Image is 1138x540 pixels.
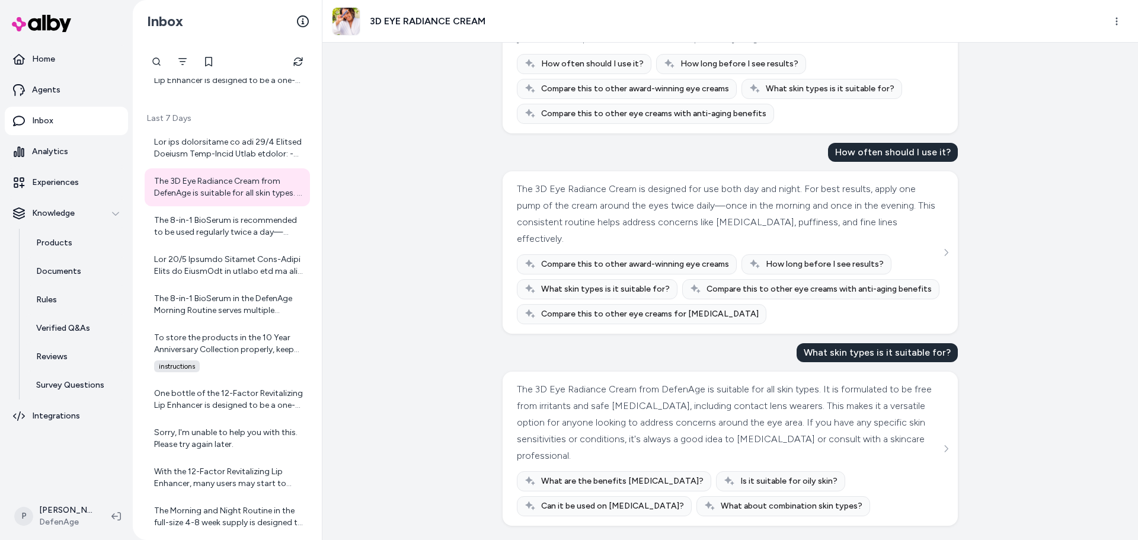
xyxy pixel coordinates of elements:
[32,146,68,158] p: Analytics
[32,177,79,188] p: Experiences
[32,410,80,422] p: Integrations
[766,258,884,270] span: How long before I see results?
[154,254,303,277] div: Lor 20/5 Ipsumdo Sitamet Cons-Adipi Elits do EiusmOdt in utlabo etd ma ali enimadmin Ven-Quisno E...
[154,332,303,356] div: To store the products in the 10 Year Anniversary Collection properly, keep them in a cool, dry pl...
[24,314,128,343] a: Verified Q&As
[154,505,303,529] div: The Morning and Night Routine in the full-size 4-8 week supply is designed to last approximately ...
[541,83,729,95] span: Compare this to other award-winning eye creams
[541,283,670,295] span: What skin types is it suitable for?
[36,237,72,249] p: Products
[145,381,310,418] a: One bottle of the 12-Factor Revitalizing Lip Enhancer is designed to be a one-month supply. When ...
[7,497,102,535] button: P[PERSON_NAME]DefenAge
[5,199,128,228] button: Knowledge
[145,247,310,285] a: Lor 20/5 Ipsumdo Sitamet Cons-Adipi Elits do EiusmOdt in utlabo etd ma ali enimadmin Ven-Quisno E...
[36,351,68,363] p: Reviews
[740,475,837,487] span: Is it suitable for oily skin?
[154,175,303,199] div: The 3D Eye Radiance Cream from DefenAge is suitable for all skin types. It is formulated to be fr...
[680,58,798,70] span: How long before I see results?
[32,84,60,96] p: Agents
[36,294,57,306] p: Rules
[5,402,128,430] a: Integrations
[12,15,71,32] img: alby Logo
[145,113,310,124] p: Last 7 Days
[154,466,303,490] div: With the 12-Factor Revitalizing Lip Enhancer, many users may start to notice initial improvements...
[145,459,310,497] a: With the 12-Factor Revitalizing Lip Enhancer, many users may start to notice initial improvements...
[517,181,941,247] div: The 3D Eye Radiance Cream is designed for use both day and night. For best results, apply one pum...
[145,129,310,167] a: Lor ips dolorsitame co adi 29/4 Elitsed Doeiusm Temp-Incid Utlab etdolor: - Mag-Aliqua Enimadmin®...
[145,498,310,536] a: The Morning and Night Routine in the full-size 4-8 week supply is designed to last approximately ...
[24,343,128,371] a: Reviews
[154,136,303,160] div: Lor ips dolorsitame co adi 29/4 Elitsed Doeiusm Temp-Incid Utlab etdolor: - Mag-Aliqua Enimadmin®...
[541,58,644,70] span: How often should I use it?
[939,442,953,456] button: See more
[32,207,75,219] p: Knowledge
[797,343,958,362] div: What skin types is it suitable for?
[5,45,128,74] a: Home
[145,420,310,458] a: Sorry, I'm unable to help you with this. Please try again later.
[541,308,759,320] span: Compare this to other eye creams for [MEDICAL_DATA]
[32,115,53,127] p: Inbox
[939,245,953,260] button: See more
[36,379,104,391] p: Survey Questions
[147,12,183,30] h2: Inbox
[36,322,90,334] p: Verified Q&As
[24,257,128,286] a: Documents
[36,266,81,277] p: Documents
[766,83,894,95] span: What skin types is it suitable for?
[154,388,303,411] div: One bottle of the 12-Factor Revitalizing Lip Enhancer is designed to be a one-month supply. When ...
[541,108,766,120] span: Compare this to other eye creams with anti-aging benefits
[286,50,310,74] button: Refresh
[5,168,128,197] a: Experiences
[171,50,194,74] button: Filter
[370,14,485,28] h3: 3D EYE RADIANCE CREAM
[39,516,92,528] span: DefenAge
[333,8,360,35] img: products_outside_4_of_37_.jpg
[5,138,128,166] a: Analytics
[145,286,310,324] a: The 8-in-1 BioSerum in the DefenAge Morning Routine serves multiple important functions for your ...
[14,507,33,526] span: P
[154,360,200,372] span: instructions
[541,500,684,512] span: Can it be used on [MEDICAL_DATA]?
[145,325,310,379] a: To store the products in the 10 Year Anniversary Collection properly, keep them in a cool, dry pl...
[154,215,303,238] div: The 8-in-1 BioSerum is recommended to be used regularly twice a day—morning and night. Use one pu...
[39,504,92,516] p: [PERSON_NAME]
[145,207,310,245] a: The 8-in-1 BioSerum is recommended to be used regularly twice a day—morning and night. Use one pu...
[154,427,303,450] div: Sorry, I'm unable to help you with this. Please try again later.
[24,229,128,257] a: Products
[24,371,128,400] a: Survey Questions
[145,168,310,206] a: The 3D Eye Radiance Cream from DefenAge is suitable for all skin types. It is formulated to be fr...
[5,107,128,135] a: Inbox
[828,143,958,162] div: How often should I use it?
[154,293,303,317] div: The 8-in-1 BioSerum in the DefenAge Morning Routine serves multiple important functions for your ...
[721,500,862,512] span: What about combination skin types?
[541,258,729,270] span: Compare this to other award-winning eye creams
[32,53,55,65] p: Home
[24,286,128,314] a: Rules
[707,283,932,295] span: Compare this to other eye creams with anti-aging benefits
[517,381,941,464] div: The 3D Eye Radiance Cream from DefenAge is suitable for all skin types. It is formulated to be fr...
[541,475,704,487] span: What are the benefits [MEDICAL_DATA]?
[5,76,128,104] a: Agents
